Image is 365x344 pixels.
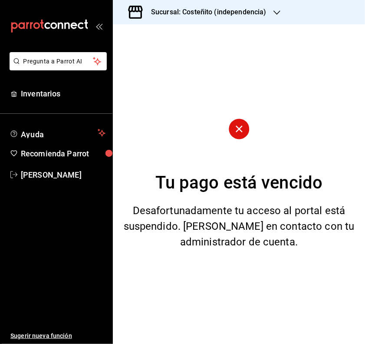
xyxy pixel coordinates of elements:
div: Tu pago está vencido [155,170,323,196]
a: Pregunta a Parrot AI [6,63,107,72]
button: Pregunta a Parrot AI [10,52,107,70]
h3: Sucursal: Costeñito (independencia) [144,7,266,17]
span: Ayuda [21,128,94,138]
button: open_drawer_menu [95,23,102,30]
span: Inventarios [21,88,105,99]
span: Recomienda Parrot [21,148,105,159]
span: Pregunta a Parrot AI [23,57,93,66]
div: Desafortunadamente tu acceso al portal está suspendido. [PERSON_NAME] en contacto con tu administ... [121,203,357,250]
span: Sugerir nueva función [10,331,105,341]
span: [PERSON_NAME] [21,169,105,181]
